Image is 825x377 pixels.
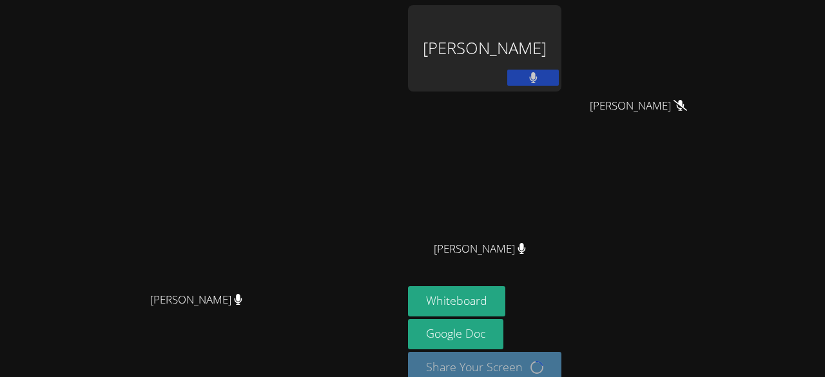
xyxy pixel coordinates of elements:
[408,5,561,92] div: [PERSON_NAME]
[150,291,242,309] span: [PERSON_NAME]
[590,97,687,115] span: [PERSON_NAME]
[408,286,505,316] button: Whiteboard
[408,319,503,349] a: Google Doc
[434,240,526,258] span: [PERSON_NAME]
